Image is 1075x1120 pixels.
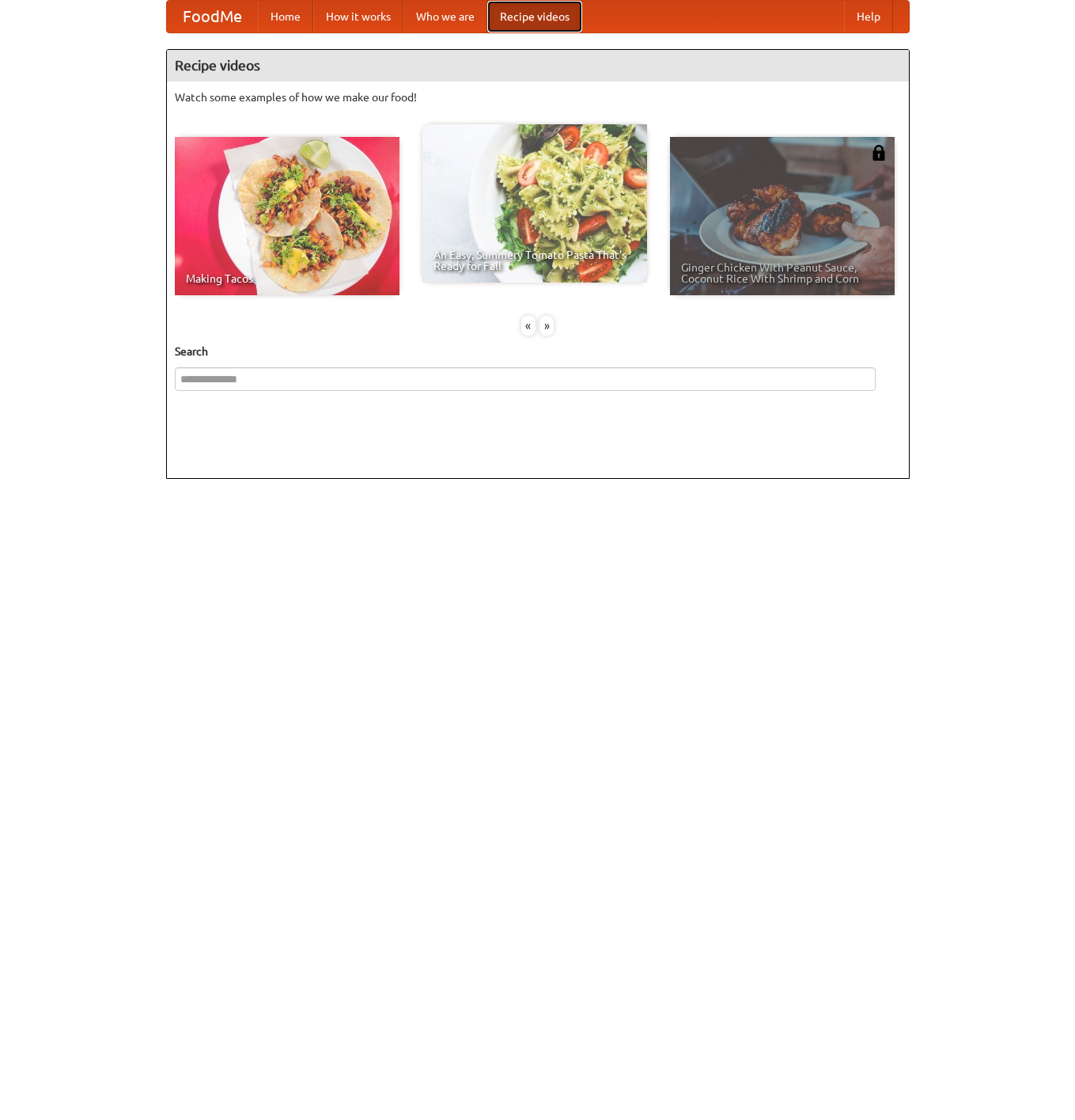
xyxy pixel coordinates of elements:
a: FoodMe [167,1,258,32]
a: Home [258,1,313,32]
span: Making Tacos [186,273,388,284]
p: Watch some examples of how we make our food! [175,89,901,105]
a: Recipe videos [487,1,582,32]
a: Making Tacos [175,137,399,295]
div: » [539,316,554,336]
a: Who we are [403,1,487,32]
img: 483408.png [871,145,887,161]
a: How it works [313,1,403,32]
a: An Easy, Summery Tomato Pasta That's Ready for Fall [422,124,647,283]
div: « [521,316,536,336]
span: An Easy, Summery Tomato Pasta That's Ready for Fall [433,249,636,271]
h5: Search [175,344,901,359]
a: Help [844,1,893,32]
h4: Recipe videos [167,50,909,82]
